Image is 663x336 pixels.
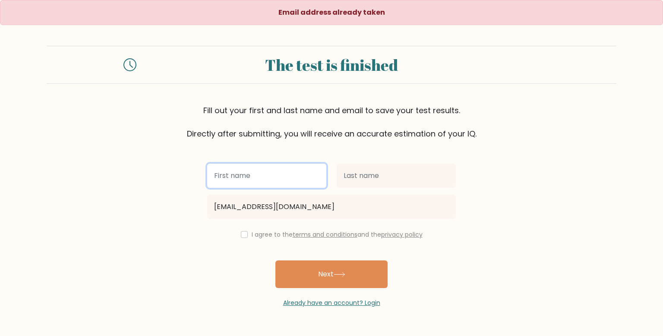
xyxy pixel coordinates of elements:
[47,105,616,139] div: Fill out your first and last name and email to save your test results. Directly after submitting,...
[283,298,380,307] a: Already have an account? Login
[337,164,456,188] input: Last name
[252,230,423,239] label: I agree to the and the
[207,195,456,219] input: Email
[278,7,385,17] strong: Email address already taken
[275,260,388,288] button: Next
[293,230,357,239] a: terms and conditions
[147,53,516,76] div: The test is finished
[207,164,326,188] input: First name
[381,230,423,239] a: privacy policy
